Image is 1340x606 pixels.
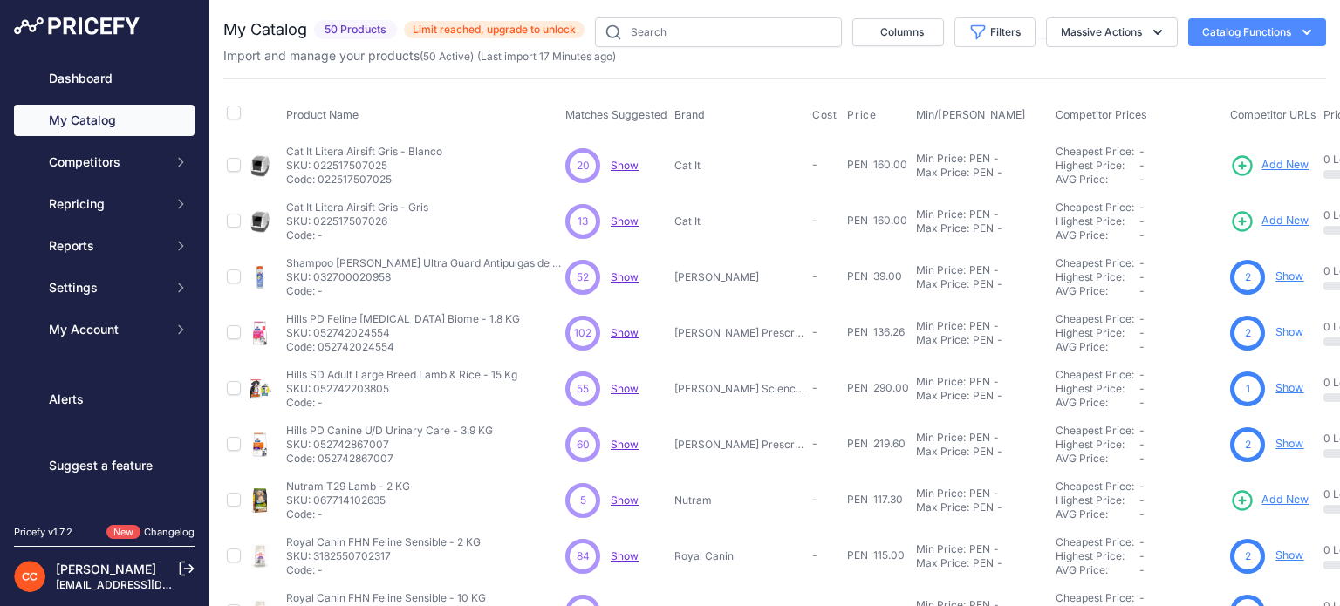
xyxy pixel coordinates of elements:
a: Show [611,494,639,507]
p: SKU: 067714102635 [286,494,410,507]
div: - [994,221,1002,235]
span: - [1139,145,1145,158]
div: Max Price: [916,221,969,235]
p: Code: - [286,507,410,521]
span: PEN 219.60 [847,437,906,450]
span: - [812,325,817,338]
div: - [994,500,1002,514]
span: Show [611,214,639,228]
div: PEN [969,542,990,556]
a: Suggest a feature [14,450,195,481]
div: PEN [973,389,994,403]
a: Show [1275,548,1303,562]
span: New [106,525,140,540]
span: - [1139,382,1145,395]
span: Show [611,159,639,172]
span: Show [611,326,639,339]
span: 50 Products [314,20,397,40]
span: 20 [577,158,590,174]
span: Cost [812,108,837,122]
div: Highest Price: [1056,382,1139,396]
a: My Catalog [14,105,195,136]
div: Highest Price: [1056,549,1139,563]
button: My Account [14,314,195,345]
p: Code: 052742024554 [286,340,520,354]
span: Brand [674,108,705,121]
div: AVG Price: [1056,228,1139,242]
span: Price [847,108,876,122]
div: Highest Price: [1056,494,1139,507]
p: Code: - [286,284,565,298]
span: ( ) [420,50,474,63]
span: Limit reached, upgrade to unlock [404,21,585,38]
a: [PERSON_NAME] [56,562,156,576]
span: - [812,158,817,171]
p: Cat It [674,214,805,228]
div: PEN [969,375,990,389]
p: SKU: 052742024554 [286,326,520,340]
p: Import and manage your products [223,47,616,65]
p: Hills PD Feline [MEDICAL_DATA] Biome - 1.8 KG [286,312,520,326]
div: AVG Price: [1056,452,1139,466]
p: Code: - [286,396,517,410]
p: Nutram T29 Lamb - 2 KG [286,480,410,494]
span: - [1139,535,1145,548]
span: - [1139,326,1145,339]
p: Hills SD Adult Large Breed Lamb & Rice - 15 Kg [286,368,517,382]
a: Show [1275,269,1303,283]
p: Hills PD Canine U/D Urinary Care - 3.9 KG [286,424,493,438]
div: - [994,277,1002,291]
div: AVG Price: [1056,396,1139,410]
p: [PERSON_NAME] [674,270,805,284]
p: SKU: 022517507025 [286,159,442,173]
div: - [990,152,999,166]
span: PEN 160.00 [847,158,907,171]
button: Cost [812,108,840,122]
div: Max Price: [916,445,969,459]
p: Shampoo [PERSON_NAME] Ultra Guard Antipulgas de Avena 532ml [286,256,565,270]
a: Show [611,438,639,451]
span: - [1139,312,1145,325]
a: Show [611,270,639,283]
span: 1 [1246,381,1250,397]
p: Nutram [674,494,805,507]
p: Cat It Litera Airsift Gris - Blanco [286,145,442,159]
div: Highest Price: [1056,214,1139,228]
div: - [990,208,999,221]
span: Competitors [49,153,163,171]
span: - [812,493,817,506]
span: Add New [1261,492,1309,508]
div: PEN [969,431,990,445]
span: Reports [49,237,163,255]
button: Settings [14,272,195,303]
span: PEN 39.00 [847,269,902,283]
div: AVG Price: [1056,173,1139,187]
div: - [994,556,1002,570]
button: Massive Actions [1046,17,1178,47]
div: - [994,389,1002,403]
span: 102 [574,325,591,341]
span: 52 [577,269,589,285]
span: - [1139,256,1145,269]
span: Repricing [49,195,163,213]
span: Add New [1261,213,1309,229]
p: Royal Canin FHN Feline Sensible - 2 KG [286,535,481,549]
div: Min Price: [916,152,966,166]
div: Min Price: [916,263,966,277]
span: PEN 136.26 [847,325,905,338]
div: Min Price: [916,319,966,333]
a: Cheapest Price: [1056,145,1134,158]
p: Cat It Litera Airsift Gris - Gris [286,201,428,214]
span: PEN 117.30 [847,493,903,506]
div: PEN [969,152,990,166]
nav: Sidebar [14,63,195,504]
div: PEN [973,166,994,180]
span: - [1139,591,1145,604]
span: - [1139,549,1145,562]
div: Max Price: [916,333,969,347]
p: SKU: 052742867007 [286,438,493,452]
div: Min Price: [916,431,966,445]
a: Cheapest Price: [1056,535,1134,548]
div: - [994,166,1002,180]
